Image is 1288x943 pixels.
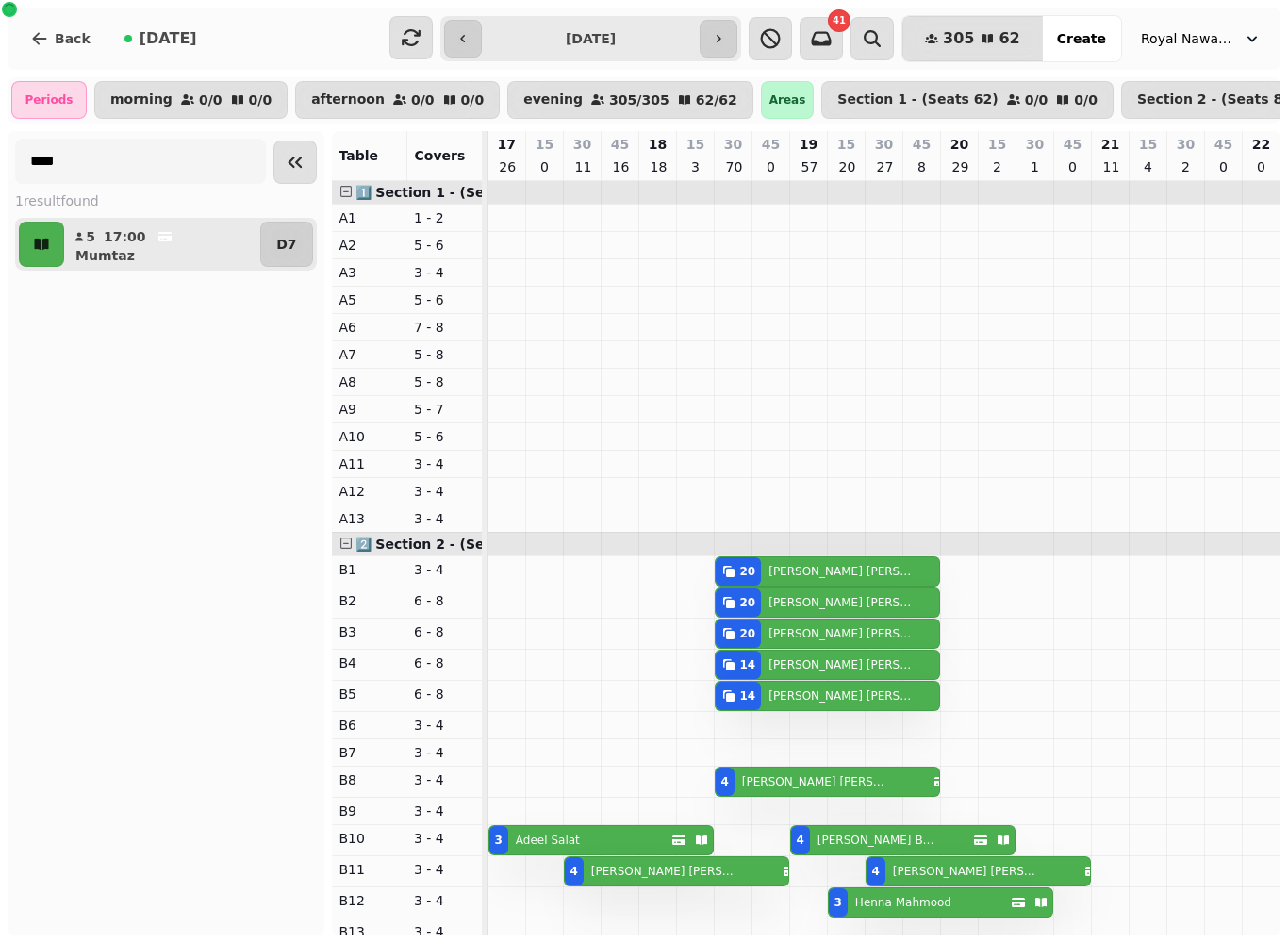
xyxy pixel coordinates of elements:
[339,509,400,528] p: A13
[696,93,737,107] p: 62 / 62
[85,227,96,246] p: 5
[988,135,1006,154] p: 15
[950,135,968,154] p: 20
[1141,157,1156,176] p: 4
[1101,135,1119,154] p: 21
[952,157,967,176] p: 29
[821,81,1114,119] button: Section 1 - (Seats 62)0/00/0
[1103,157,1118,176] p: 11
[613,157,628,176] p: 16
[523,92,583,108] p: evening
[75,246,135,265] p: Mumtaz
[768,595,917,610] p: [PERSON_NAME] [PERSON_NAME]
[855,895,951,910] p: Henna Mahmood
[1042,16,1121,61] button: Create
[762,135,780,154] p: 45
[414,482,474,501] p: 3 - 4
[414,891,474,910] p: 3 - 4
[339,372,400,391] p: A8
[355,185,537,200] span: 1️⃣ Section 1 - (Seats 62)
[1141,29,1235,48] span: Royal Nawaab Pyramid
[609,93,669,107] p: 305 / 305
[339,455,400,473] p: A11
[339,716,400,735] p: B6
[999,31,1019,46] span: 62
[1074,93,1098,107] p: 0 / 0
[1179,157,1194,176] p: 2
[872,864,880,879] div: 4
[834,895,842,910] div: 3
[651,157,666,176] p: 18
[688,157,703,176] p: 3
[339,922,400,941] p: B13
[339,427,400,446] p: A10
[498,135,516,154] p: 17
[339,802,400,820] p: B9
[339,400,400,419] p: A9
[1026,135,1044,154] p: 30
[339,622,400,641] p: B3
[516,833,580,848] p: Adeel Salat
[15,191,317,210] div: 1 result found
[875,135,893,154] p: 30
[414,743,474,762] p: 3 - 4
[507,81,753,119] button: evening305/30562/62
[140,31,197,46] span: [DATE]
[768,657,917,672] p: [PERSON_NAME] [PERSON_NAME]
[414,622,474,641] p: 6 - 8
[249,93,272,107] p: 0 / 0
[1025,93,1049,107] p: 0 / 0
[414,290,474,309] p: 5 - 6
[11,81,87,119] div: Periods
[110,92,173,108] p: morning
[68,222,256,267] button: 517:00Mumtaz
[94,81,288,119] button: morning0/00/0
[55,32,91,45] span: Back
[570,864,578,879] div: 4
[414,829,474,848] p: 3 - 4
[726,157,741,176] p: 70
[721,774,729,789] div: 4
[339,743,400,762] p: B7
[414,653,474,672] p: 6 - 8
[260,222,312,267] button: D7
[414,208,474,227] p: 1 - 2
[415,148,466,163] span: Covers
[414,922,474,941] p: 3 - 4
[575,157,590,176] p: 11
[1065,157,1081,176] p: 0
[837,135,855,154] p: 15
[740,688,756,703] div: 14
[199,93,223,107] p: 0 / 0
[339,345,400,364] p: A7
[611,135,629,154] p: 45
[109,16,212,61] button: [DATE]
[339,829,400,848] p: B10
[339,482,400,501] p: A12
[355,537,537,552] span: 2️⃣ Section 2 - (Seats 88)
[537,157,553,176] p: 0
[495,833,503,848] div: 3
[499,157,514,176] p: 26
[414,860,474,879] p: 3 - 4
[295,81,500,119] button: afternoon0/00/0
[414,345,474,364] p: 5 - 8
[411,93,435,107] p: 0 / 0
[591,864,736,879] p: [PERSON_NAME] [PERSON_NAME]
[761,81,815,119] div: Areas
[414,591,474,610] p: 6 - 8
[768,688,917,703] p: [PERSON_NAME] [PERSON_NAME]
[339,560,400,579] p: B1
[339,685,400,703] p: B5
[915,157,930,176] p: 8
[339,208,400,227] p: A1
[414,770,474,789] p: 3 - 4
[740,657,756,672] div: 14
[414,400,474,419] p: 5 - 7
[837,92,998,108] p: Section 1 - (Seats 62)
[339,290,400,309] p: A5
[273,141,317,184] button: Collapse sidebar
[414,263,474,282] p: 3 - 4
[1216,157,1231,176] p: 0
[686,135,704,154] p: 15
